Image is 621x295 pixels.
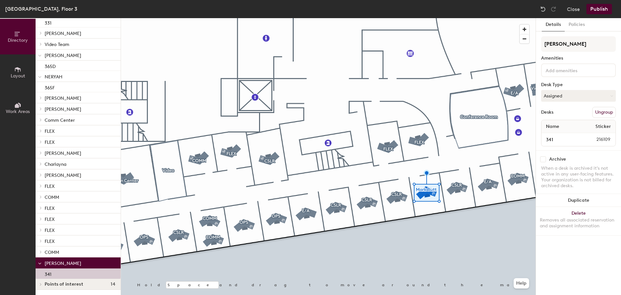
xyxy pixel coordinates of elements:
span: [PERSON_NAME] [45,53,81,58]
span: [PERSON_NAME] [45,173,81,178]
span: [PERSON_NAME] [45,151,81,156]
span: FLEX [45,239,55,244]
p: 365F [45,83,55,91]
span: Points of interest [45,282,83,287]
div: Desks [541,110,553,115]
span: 14 [111,282,115,287]
span: Video Team [45,42,69,47]
span: COMM [45,195,59,200]
span: [PERSON_NAME] [45,96,81,101]
button: Ungroup [592,107,616,118]
span: FLEX [45,228,55,233]
button: Duplicate [536,194,621,207]
span: Work Areas [6,109,30,114]
span: Name [543,121,562,132]
button: Details [542,18,565,31]
input: Unnamed desk [543,135,581,144]
div: Amenities [541,56,616,61]
span: FLEX [45,184,55,189]
button: DeleteRemoves all associated reservation and assignment information [536,207,621,235]
span: FLEX [45,129,55,134]
div: Removes all associated reservation and assignment information [540,217,617,229]
div: [GEOGRAPHIC_DATA], Floor 3 [5,5,77,13]
img: Undo [540,6,546,12]
div: When a desk is archived it's not active in any user-facing features. Your organization is not bil... [541,165,616,189]
input: Add amenities [544,66,603,74]
span: NERYAH [45,74,62,80]
span: [PERSON_NAME] [45,31,81,36]
span: FLEX [45,140,55,145]
span: 216109 [581,136,614,143]
span: [PERSON_NAME] [45,261,81,266]
button: Publish [586,4,612,14]
button: Help [514,278,529,289]
span: FLEX [45,217,55,222]
span: Layout [11,73,25,79]
p: 341 [45,270,51,277]
p: 331 [45,18,51,26]
span: Sticker [592,121,614,132]
p: 365D [45,62,56,69]
img: Redo [550,6,557,12]
button: Assigned [541,90,616,102]
span: COMM [45,250,59,255]
div: Archive [549,157,566,162]
span: Comm Center [45,118,75,123]
button: Policies [565,18,589,31]
div: Desk Type [541,82,616,87]
button: Close [567,4,580,14]
span: [PERSON_NAME] [45,107,81,112]
span: Directory [8,38,28,43]
span: Charlayna [45,162,66,167]
span: FLEX [45,206,55,211]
